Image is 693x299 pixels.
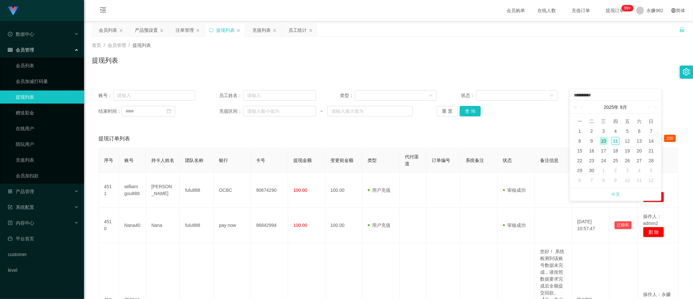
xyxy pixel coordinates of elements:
[610,166,621,175] td: 2025年10月2日
[180,173,214,208] td: fulu888
[621,116,633,126] th: 周五
[612,147,619,155] div: 18
[647,167,655,174] div: 5
[600,137,608,145] div: 10
[368,158,377,163] span: 类型
[610,116,621,126] th: 周四
[586,175,598,185] td: 2025年10月7日
[646,101,652,114] a: 下个月 (翻页下键)
[293,158,312,163] span: 提现金额
[8,220,34,226] span: 内容中心
[368,223,391,228] span: 用户充值
[8,32,12,36] i: 图标: check-circle-o
[8,47,34,52] span: 会员管理
[104,158,113,163] span: 序号
[621,126,633,136] td: 2025年9月5日
[535,8,559,13] span: 在线人数
[574,175,586,185] td: 2025年10月6日
[113,90,195,101] input: 请输入
[598,118,610,124] span: 三
[243,106,316,116] input: 请输入最小值为
[293,188,307,193] span: 100.00
[8,189,34,194] span: 产品管理
[8,7,18,16] img: logo.9652507e.png
[16,122,79,135] a: 在线用户
[610,118,621,124] span: 四
[219,92,243,99] span: 员工姓名：
[588,176,596,184] div: 7
[586,136,598,146] td: 2025年9月9日
[503,158,512,163] span: 状态
[133,43,151,48] span: 提现列表
[643,227,664,237] button: 删 除
[98,135,130,143] span: 提现订单列表
[600,167,608,174] div: 1
[588,157,596,165] div: 23
[610,146,621,156] td: 2025年9月18日
[368,188,391,193] span: 用户充值
[600,176,608,184] div: 8
[432,158,450,163] span: 订单编号
[621,166,633,175] td: 2025年10月3日
[610,175,621,185] td: 2025年10月9日
[293,223,307,228] span: 100.00
[636,147,643,155] div: 20
[429,93,433,98] i: 图标: down
[623,127,631,135] div: 5
[252,24,271,36] div: 充值列表
[8,48,12,52] i: 图标: table
[405,154,419,166] span: 代付渠道
[273,29,277,32] i: 图标: close
[645,166,657,175] td: 2025年10月5日
[610,136,621,146] td: 2025年9月11日
[623,167,631,174] div: 3
[92,43,101,48] span: 首页
[180,208,214,243] td: fulu888
[92,55,118,65] h1: 提现列表
[98,108,121,115] span: 结束时间：
[219,108,243,115] span: 充值区间：
[569,8,594,13] span: 充值订单
[645,136,657,146] td: 2025年9月14日
[540,158,558,163] span: 备注信息
[574,166,586,175] td: 2025年9月29日
[598,126,610,136] td: 2025年9月3日
[146,173,180,208] td: [PERSON_NAME]
[99,173,119,208] td: 4511
[8,221,12,225] i: 图标: profile
[612,176,619,184] div: 9
[586,118,598,124] span: 二
[574,118,586,124] span: 一
[99,208,119,243] td: 4510
[588,137,596,145] div: 9
[316,108,327,115] span: ~
[586,146,598,156] td: 2025年9月16日
[647,176,655,184] div: 12
[645,175,657,185] td: 2025年10月12日
[16,75,79,88] a: 会员加减打码量
[615,221,632,229] button: 已锁单
[623,147,631,155] div: 19
[214,173,251,208] td: OCBC
[196,29,200,32] i: 图标: close
[503,188,526,193] span: 审核成功
[647,147,655,155] div: 21
[636,137,643,145] div: 13
[119,29,123,32] i: 图标: close
[633,126,645,136] td: 2025年9月6日
[598,136,610,146] td: 2025年9月10日
[466,158,484,163] span: 系统备注
[151,158,174,163] span: 持卡人姓名
[503,223,526,228] span: 审核成功
[603,101,619,114] a: 2025年
[588,167,596,174] div: 30
[647,157,655,165] div: 28
[16,169,79,182] a: 会员加扣款
[600,157,608,165] div: 24
[619,101,628,114] a: 9月
[135,24,158,36] div: 产品预设置
[251,208,288,243] td: 96842994
[645,146,657,156] td: 2025年9月21日
[598,116,610,126] th: 周三
[636,127,643,135] div: 6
